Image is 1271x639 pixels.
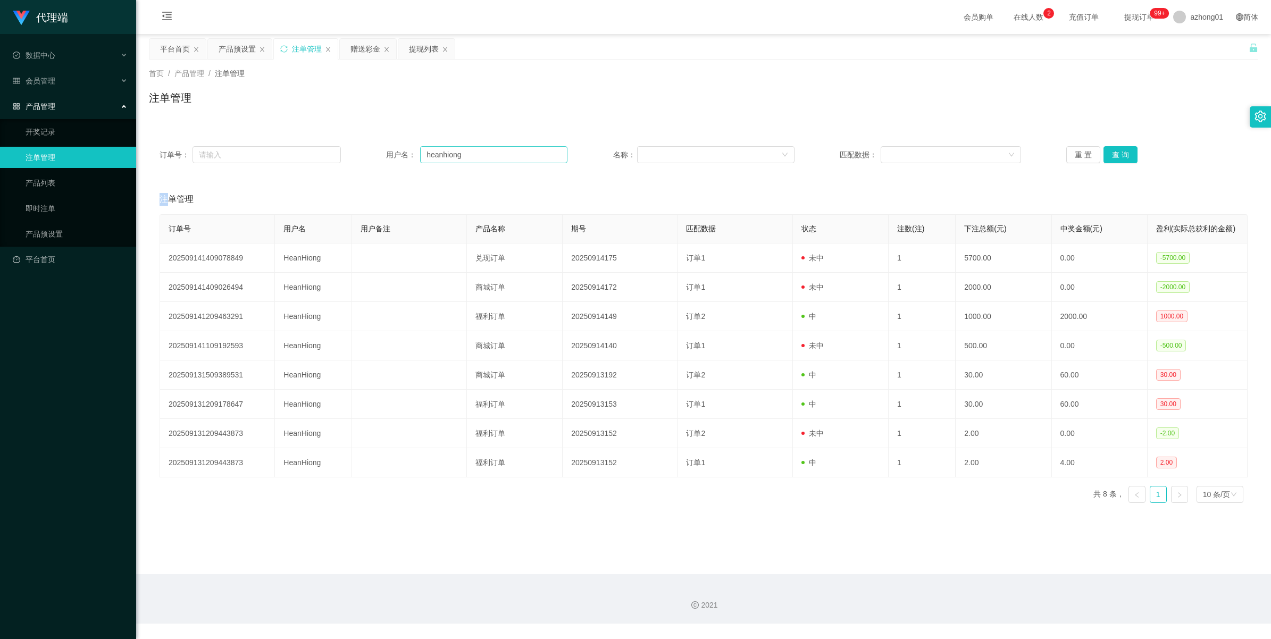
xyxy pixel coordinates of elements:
sup: 1193 [1150,8,1169,19]
td: 0.00 [1052,419,1148,448]
td: 1 [889,243,956,273]
h1: 代理端 [36,1,68,35]
td: 福利订单 [467,390,563,419]
span: -2.00 [1156,427,1179,439]
span: 未中 [801,254,824,262]
td: 20250913192 [563,360,678,390]
a: 即时注单 [26,198,128,219]
td: 2000.00 [1052,302,1148,331]
td: 商城订单 [467,331,563,360]
td: 20250913153 [563,390,678,419]
span: 订单1 [686,341,705,350]
span: 30.00 [1156,398,1181,410]
td: 2.00 [956,448,1051,477]
span: 2.00 [1156,457,1177,468]
i: 图标: right [1176,492,1183,498]
i: 图标: unlock [1249,43,1258,53]
span: 提现订单 [1119,13,1159,21]
i: 图标: down [1008,152,1015,159]
span: 在线人数 [1008,13,1049,21]
span: -2000.00 [1156,281,1190,293]
p: 2 [1047,8,1051,19]
i: 图标: left [1134,492,1140,498]
span: 订单号 [169,224,191,233]
sup: 2 [1043,8,1054,19]
td: 5700.00 [956,243,1051,273]
li: 1 [1150,486,1167,503]
span: 1000.00 [1156,310,1188,322]
span: 注数(注) [897,224,924,233]
div: 产品预设置 [219,39,256,59]
td: 商城订单 [467,273,563,302]
i: 图标: down [782,152,788,159]
img: logo.9652507e.png [13,11,30,26]
span: 注单管理 [215,69,245,78]
span: 期号 [571,224,586,233]
i: 图标: menu-fold [149,1,185,35]
span: 用户备注 [361,224,390,233]
td: 202509131209178647 [160,390,275,419]
i: 图标: setting [1255,111,1266,122]
span: 订单2 [686,429,705,438]
i: 图标: close [325,46,331,53]
span: 中 [801,312,816,321]
span: 订单1 [686,400,705,408]
td: 1 [889,302,956,331]
i: 图标: close [193,46,199,53]
td: 202509131209443873 [160,448,275,477]
span: / [168,69,170,78]
td: 1 [889,273,956,302]
td: 2000.00 [956,273,1051,302]
td: 202509141209463291 [160,302,275,331]
li: 共 8 条， [1093,486,1124,503]
td: 20250914172 [563,273,678,302]
li: 上一页 [1128,486,1145,503]
td: 1 [889,360,956,390]
td: HeanHiong [275,331,352,360]
div: 注单管理 [292,39,322,59]
td: 202509141109192593 [160,331,275,360]
td: 福利订单 [467,448,563,477]
span: 未中 [801,341,824,350]
a: 开奖记录 [26,121,128,142]
td: 福利订单 [467,419,563,448]
i: 图标: appstore-o [13,103,20,110]
td: 1 [889,331,956,360]
a: 图标: dashboard平台首页 [13,249,128,270]
span: 中 [801,371,816,379]
td: 4.00 [1052,448,1148,477]
span: 订单2 [686,371,705,379]
td: 1 [889,390,956,419]
div: 2021 [145,600,1262,611]
span: 会员管理 [13,77,55,85]
span: 充值订单 [1064,13,1104,21]
td: 1 [889,419,956,448]
a: 产品预设置 [26,223,128,245]
div: 赠送彩金 [350,39,380,59]
div: 平台首页 [160,39,190,59]
button: 重 置 [1066,146,1100,163]
span: 匹配数据 [686,224,716,233]
td: 202509131209443873 [160,419,275,448]
td: HeanHiong [275,273,352,302]
td: 20250914140 [563,331,678,360]
i: 图标: check-circle-o [13,52,20,59]
i: 图标: down [1231,491,1237,499]
td: 60.00 [1052,360,1148,390]
td: 20250913152 [563,419,678,448]
i: 图标: close [259,46,265,53]
span: 产品管理 [13,102,55,111]
li: 下一页 [1171,486,1188,503]
span: 订单1 [686,283,705,291]
span: -500.00 [1156,340,1186,351]
td: 福利订单 [467,302,563,331]
td: 60.00 [1052,390,1148,419]
span: 匹配数据： [840,149,881,161]
span: / [208,69,211,78]
span: 未中 [801,429,824,438]
span: 产品名称 [475,224,505,233]
td: 2.00 [956,419,1051,448]
i: 图标: close [383,46,390,53]
a: 代理端 [13,13,68,21]
td: 0.00 [1052,243,1148,273]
